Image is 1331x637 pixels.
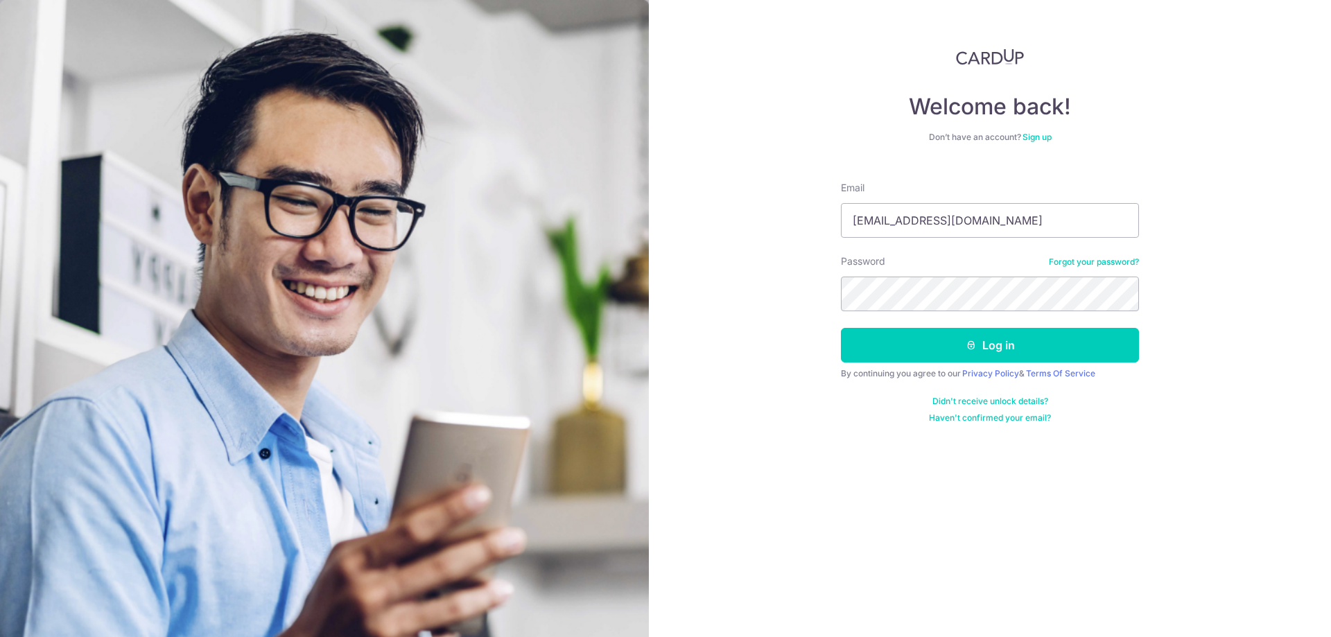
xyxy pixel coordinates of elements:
a: Terms Of Service [1026,368,1095,378]
a: Sign up [1023,132,1052,142]
label: Email [841,181,864,195]
button: Log in [841,328,1139,363]
label: Password [841,254,885,268]
div: Don’t have an account? [841,132,1139,143]
div: By continuing you agree to our & [841,368,1139,379]
a: Privacy Policy [962,368,1019,378]
img: CardUp Logo [956,49,1024,65]
a: Forgot your password? [1049,256,1139,268]
a: Didn't receive unlock details? [932,396,1048,407]
h4: Welcome back! [841,93,1139,121]
input: Enter your Email [841,203,1139,238]
a: Haven't confirmed your email? [929,412,1051,424]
